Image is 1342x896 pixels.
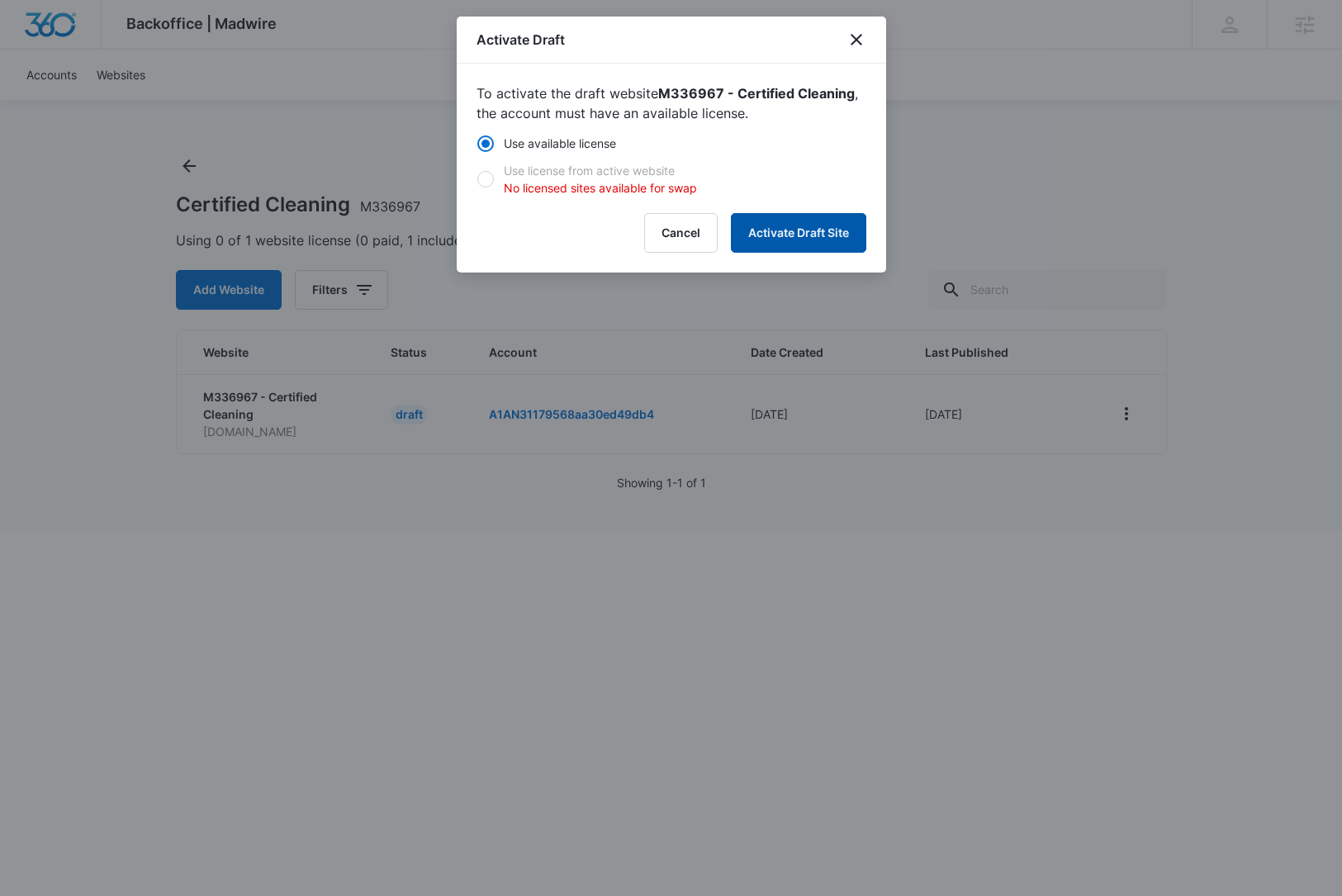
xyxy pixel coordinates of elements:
[504,181,697,195] span: No licensed sites available for swap
[658,85,855,102] strong: M336967 - Certified Cleaning
[731,213,866,253] button: Activate Draft Site
[644,213,718,253] button: Cancel
[504,162,697,197] div: Use license from active website
[846,30,866,50] button: close
[504,135,616,152] div: Use available license
[477,83,866,123] p: To activate the draft website , the account must have an available license.
[477,30,565,50] h1: Activate Draft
